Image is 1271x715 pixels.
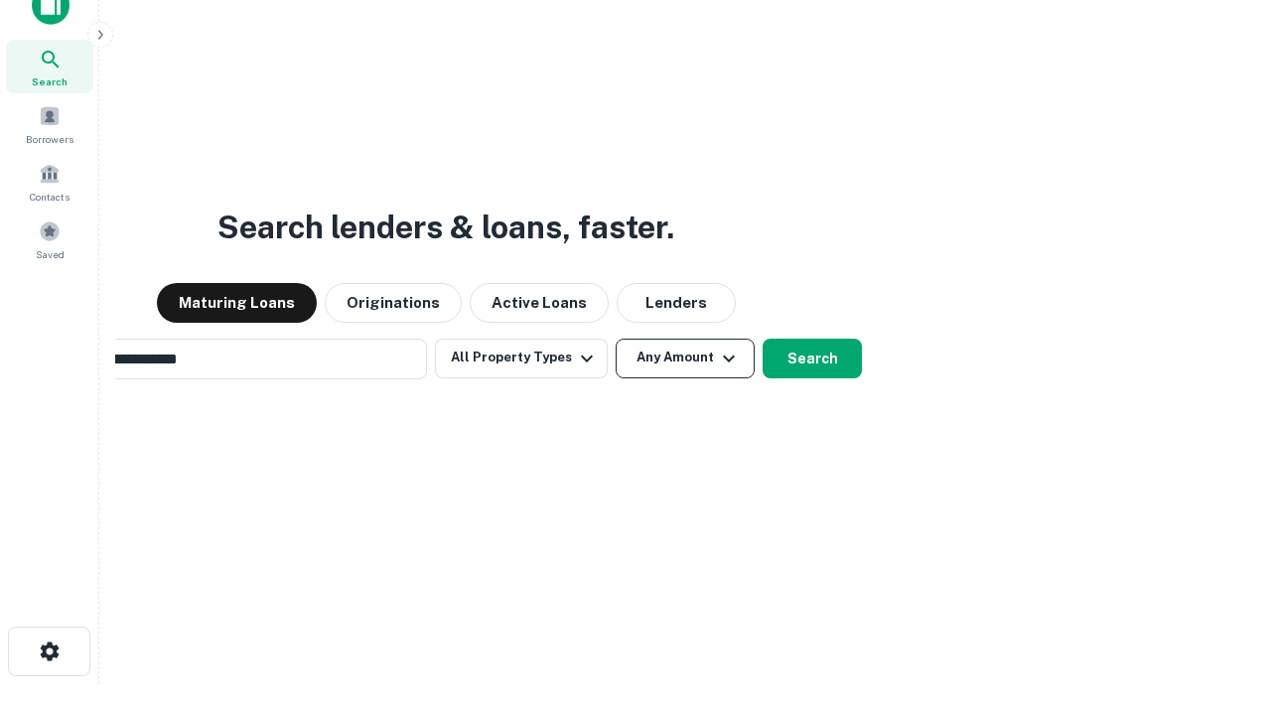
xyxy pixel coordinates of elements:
button: Any Amount [616,339,755,378]
span: Saved [36,246,65,262]
button: Lenders [617,283,736,323]
a: Saved [6,213,93,266]
button: All Property Types [435,339,608,378]
button: Active Loans [470,283,609,323]
h3: Search lenders & loans, faster. [217,204,674,251]
button: Originations [325,283,462,323]
a: Borrowers [6,97,93,151]
a: Contacts [6,155,93,209]
button: Maturing Loans [157,283,317,323]
a: Search [6,40,93,93]
span: Contacts [30,189,70,205]
iframe: Chat Widget [1172,493,1271,588]
span: Borrowers [26,131,73,147]
button: Search [763,339,862,378]
span: Search [32,73,68,89]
